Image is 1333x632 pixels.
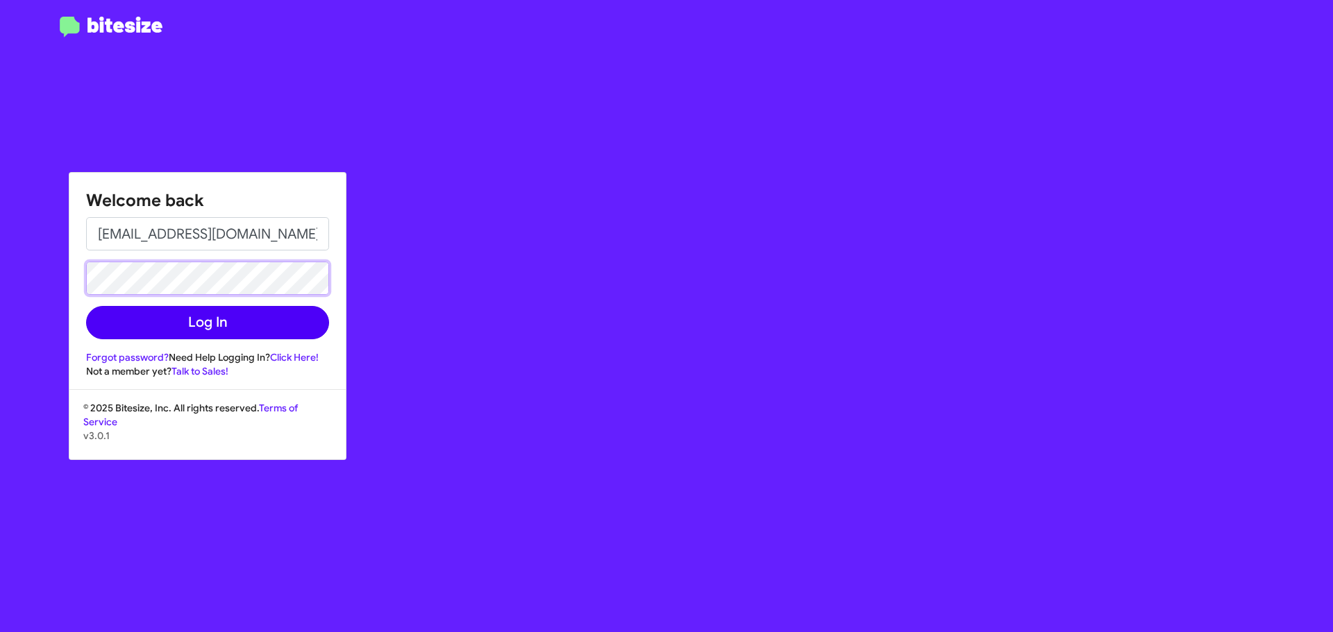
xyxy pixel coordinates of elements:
h1: Welcome back [86,189,329,212]
a: Talk to Sales! [171,365,228,377]
button: Log In [86,306,329,339]
a: Forgot password? [86,351,169,364]
div: Need Help Logging In? [86,350,329,364]
div: Not a member yet? [86,364,329,378]
div: © 2025 Bitesize, Inc. All rights reserved. [69,401,346,459]
a: Click Here! [270,351,319,364]
p: v3.0.1 [83,429,332,443]
input: Email address [86,217,329,250]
